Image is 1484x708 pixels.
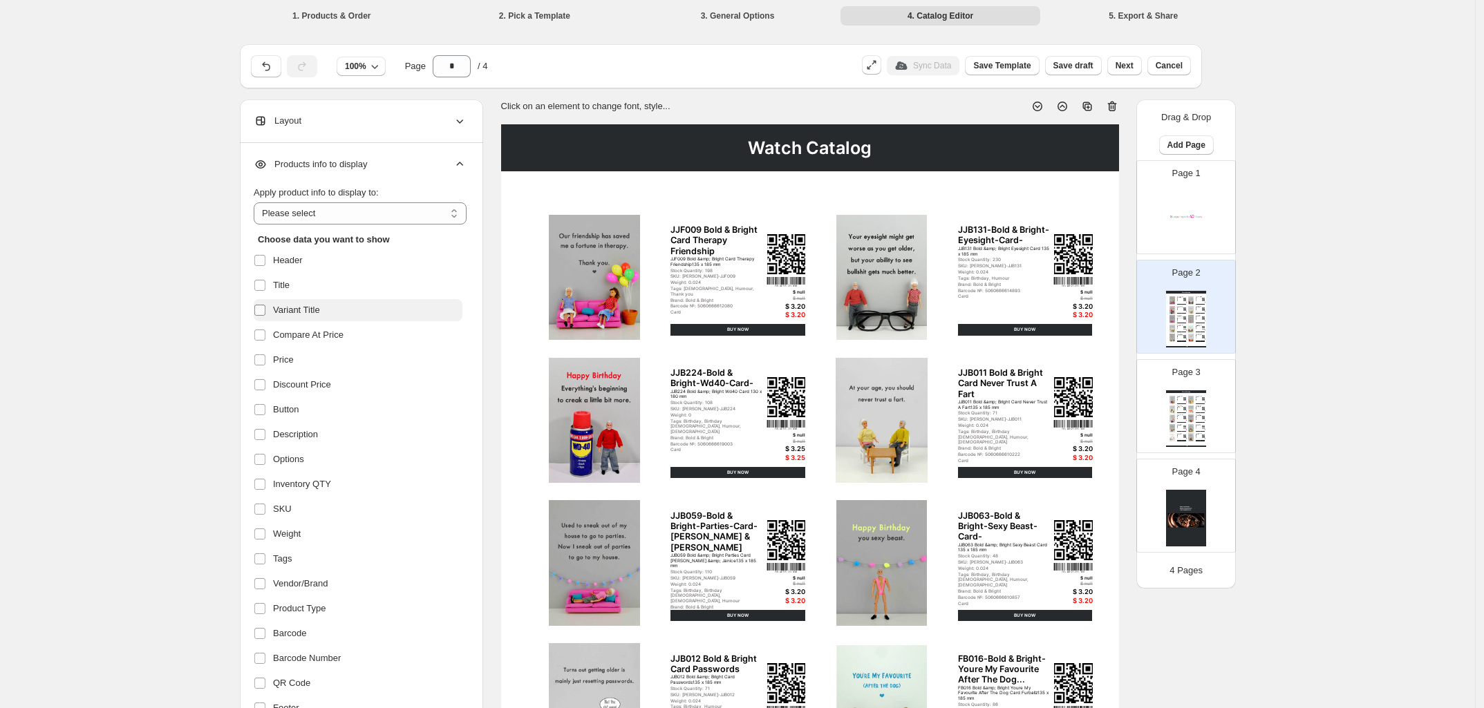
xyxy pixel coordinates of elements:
[1202,416,1205,419] img: qrcode
[1177,313,1186,314] div: BUY NOW
[670,605,762,611] div: Brand: Bold & Bright
[1202,321,1205,322] div: $ 3.20
[273,477,331,491] span: Inventory QTY
[1187,296,1196,305] img: primaryImage
[405,59,426,73] span: Page
[958,324,1093,335] div: BUY NOW
[958,595,1049,601] div: Barcode №: 5060666610857
[1177,325,1183,327] div: JJB012 Bold & Bright Card Passwords
[1183,403,1186,403] div: $ 3.20
[767,303,806,310] div: $ 3.20
[1166,191,1206,248] img: cover page
[1183,321,1186,322] div: $ 3.20
[1196,415,1202,417] div: JJB024-Bold & Bright-Birthday Magnificent Bastard-Ca...
[273,328,344,342] span: Compare At Price
[1172,465,1201,479] p: Page 4
[767,311,806,318] div: $ 3.20
[958,294,1049,300] div: Card
[1168,306,1177,314] img: primaryImage
[958,430,1049,446] div: Tags: Birthday, Birthday [DEMOGRAPHIC_DATA], Humour, [DEMOGRAPHIC_DATA]
[1172,166,1201,180] p: Page 1
[1107,56,1142,75] button: Next
[958,417,1049,423] div: SKU: [PERSON_NAME]-JJB011
[670,401,762,406] div: Stock Quantity: 108
[958,510,1049,542] div: JJB063-Bold & Bright-Sexy Beast-Card-
[1053,563,1093,573] img: barcode
[273,651,341,665] span: Barcode Number
[1053,588,1093,595] div: $ 3.20
[670,224,762,256] div: JJF009 Bold & Bright Card Therapy Friendship
[1136,459,1236,553] div: Page 4cover page
[1166,291,1206,294] div: Watch Catalog
[670,413,762,419] div: Weight: 0
[670,693,762,698] div: SKU: [PERSON_NAME]-JJB012
[1183,407,1186,410] img: qrcode
[958,452,1049,458] div: Barcode №: 5060666610222
[1183,400,1186,401] img: barcode
[1053,433,1093,439] div: $ null
[527,358,661,484] img: primaryImage
[1196,307,1202,308] div: JJB011 Bold & Bright Card Never Trust A Fart
[273,278,290,292] span: Title
[1136,260,1236,354] div: Page 2Watch CatalogprimaryImageqrcodebarcodeJJF009 Bold & Bright Card Therapy FriendshipJJF009 Bo...
[1177,425,1183,426] div: JJG096-Bold & Bright-Margaritas-Card-
[1168,325,1177,333] img: primaryImage
[1168,433,1177,441] img: primaryImage
[767,277,806,287] img: barcode
[1183,425,1186,428] img: qrcode
[1168,315,1177,323] img: primaryImage
[958,602,1049,607] div: Card
[767,439,806,445] div: $ null
[767,563,806,573] img: barcode
[1183,319,1186,320] img: barcode
[1202,329,1205,329] img: barcode
[767,663,806,703] img: qrcode
[958,560,1049,566] div: SKU: [PERSON_NAME]-JJB063
[1183,310,1186,311] img: barcode
[273,577,328,591] span: Vendor/Brand
[958,283,1049,288] div: Brand: Bold & Bright
[273,502,292,516] span: SKU
[1196,440,1205,441] div: BUY NOW
[670,324,805,335] div: BUY NOW
[1053,439,1093,445] div: $ null
[767,582,806,587] div: $ null
[767,597,806,604] div: $ 3.20
[1187,433,1196,441] img: primaryImage
[670,653,762,674] div: JJB012 Bold & Bright Card Passwords
[1168,405,1177,414] img: primaryImage
[1167,140,1205,151] span: Add Page
[670,269,762,274] div: Stock Quantity: 198
[1196,316,1202,317] div: JJB063-Bold & Bright-Sexy Beast-Card-
[1196,297,1202,298] div: JJB131-Bold & Bright-Eyesight-Card-
[1187,405,1196,414] img: primaryImage
[1053,311,1093,318] div: $ 3.20
[670,576,762,582] div: SKU: [PERSON_NAME]-JJB059
[670,310,762,316] div: Card
[958,610,1093,621] div: BUY NOW
[1187,334,1196,342] img: primaryImage
[1196,313,1205,314] div: BUY NOW
[273,378,331,392] span: Discount Price
[670,687,762,692] div: Stock Quantity: 71
[814,358,949,484] img: primaryImage
[1183,307,1186,310] img: qrcode
[767,445,806,452] div: $ 3.25
[1202,407,1205,410] img: qrcode
[1196,406,1202,408] div: JJB017 Bold & Bright Card Party Legend Recover
[1202,410,1205,410] img: barcode
[670,280,762,286] div: Weight: 0.024
[501,124,1119,171] div: Watch Catalog
[1202,419,1205,419] img: barcode
[1170,564,1203,577] p: 4 Pages
[1147,56,1191,75] button: Cancel
[958,247,1049,257] div: JJB131 Bold &amp; Bright Eyesight Card 135 x 185 mm
[1202,403,1205,403] div: $ 3.20
[670,274,762,280] div: SKU: [PERSON_NAME]-JJF009
[670,570,762,575] div: Stock Quantity: 110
